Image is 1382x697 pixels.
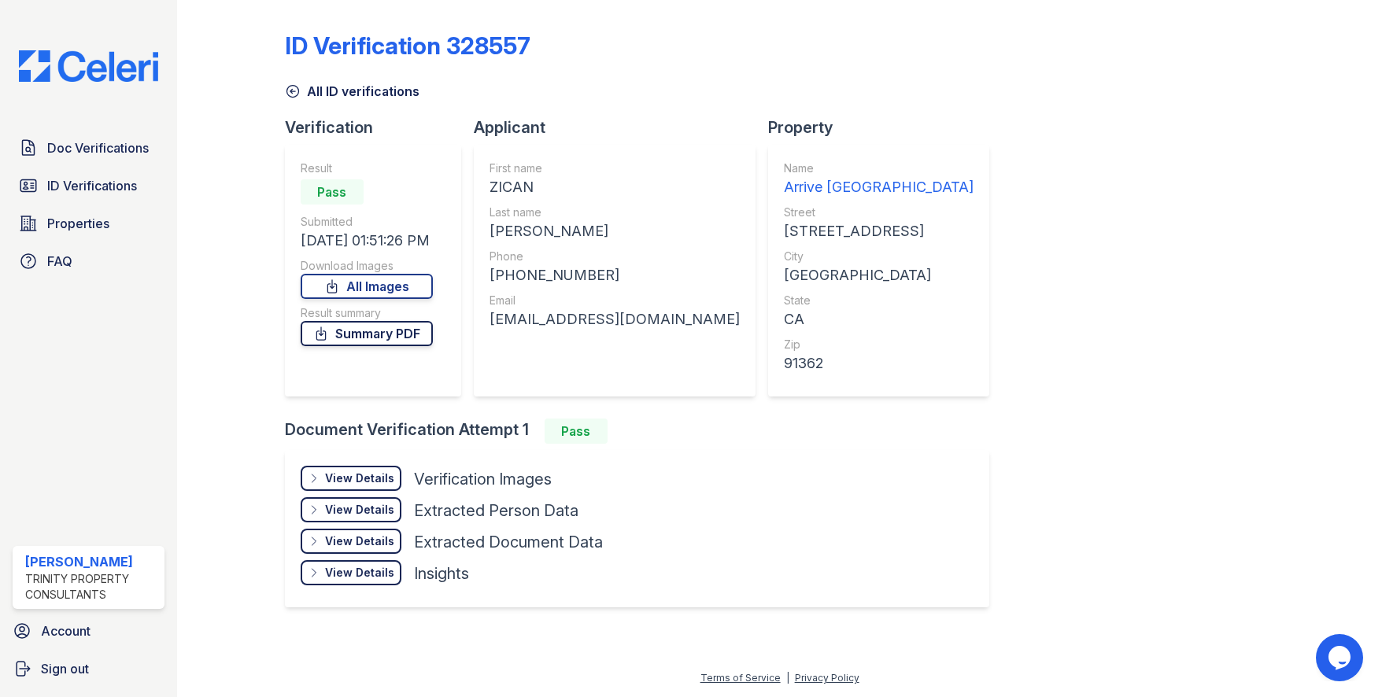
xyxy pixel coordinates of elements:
div: [PERSON_NAME] [490,220,740,242]
div: Applicant [474,116,768,138]
div: Zip [784,337,974,352]
div: Extracted Document Data [414,531,603,553]
div: First name [490,160,740,176]
div: City [784,249,974,264]
a: All Images [301,274,433,299]
div: Extracted Person Data [414,500,578,522]
span: Sign out [41,659,89,678]
div: Verification Images [414,468,552,490]
div: 91362 [784,352,974,374]
div: View Details [325,502,394,518]
div: Trinity Property Consultants [25,571,158,603]
div: Phone [490,249,740,264]
a: Privacy Policy [795,672,859,684]
div: Insights [414,562,469,585]
a: Properties [13,208,164,239]
a: FAQ [13,245,164,277]
div: Result [301,160,433,176]
div: State [784,293,974,308]
img: CE_Logo_Blue-a8612792a0a2168367f1c8372b55b34899dd931a85d93a1a3d3e32e68fde9ad4.png [6,50,171,82]
div: Property [768,116,1002,138]
a: All ID verifications [285,82,419,101]
span: ID Verifications [47,176,137,195]
a: Summary PDF [301,321,433,346]
div: Email [490,293,740,308]
div: [STREET_ADDRESS] [784,220,974,242]
span: Properties [47,214,109,233]
div: Result summary [301,305,433,321]
span: FAQ [47,252,72,271]
a: Terms of Service [700,672,781,684]
div: [PERSON_NAME] [25,552,158,571]
div: CA [784,308,974,330]
div: | [786,672,789,684]
div: Pass [301,179,364,205]
div: [GEOGRAPHIC_DATA] [784,264,974,286]
a: Account [6,615,171,647]
iframe: chat widget [1316,634,1366,681]
div: Document Verification Attempt 1 [285,419,1002,444]
a: Sign out [6,653,171,684]
div: ZICAN [490,176,740,198]
div: [PHONE_NUMBER] [490,264,740,286]
div: Download Images [301,258,433,274]
div: Last name [490,205,740,220]
div: View Details [325,470,394,486]
div: Verification [285,116,474,138]
span: Account [41,621,91,640]
div: [EMAIL_ADDRESS][DOMAIN_NAME] [490,308,740,330]
div: ID Verification 328557 [285,31,530,60]
div: View Details [325,565,394,581]
a: Doc Verifications [13,132,164,164]
div: [DATE] 01:51:26 PM [301,230,433,252]
div: Pass [545,419,608,444]
a: Name Arrive [GEOGRAPHIC_DATA] [784,160,974,198]
span: Doc Verifications [47,138,149,157]
div: Submitted [301,214,433,230]
div: Name [784,160,974,176]
div: Street [784,205,974,220]
div: Arrive [GEOGRAPHIC_DATA] [784,176,974,198]
div: View Details [325,533,394,549]
a: ID Verifications [13,170,164,201]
